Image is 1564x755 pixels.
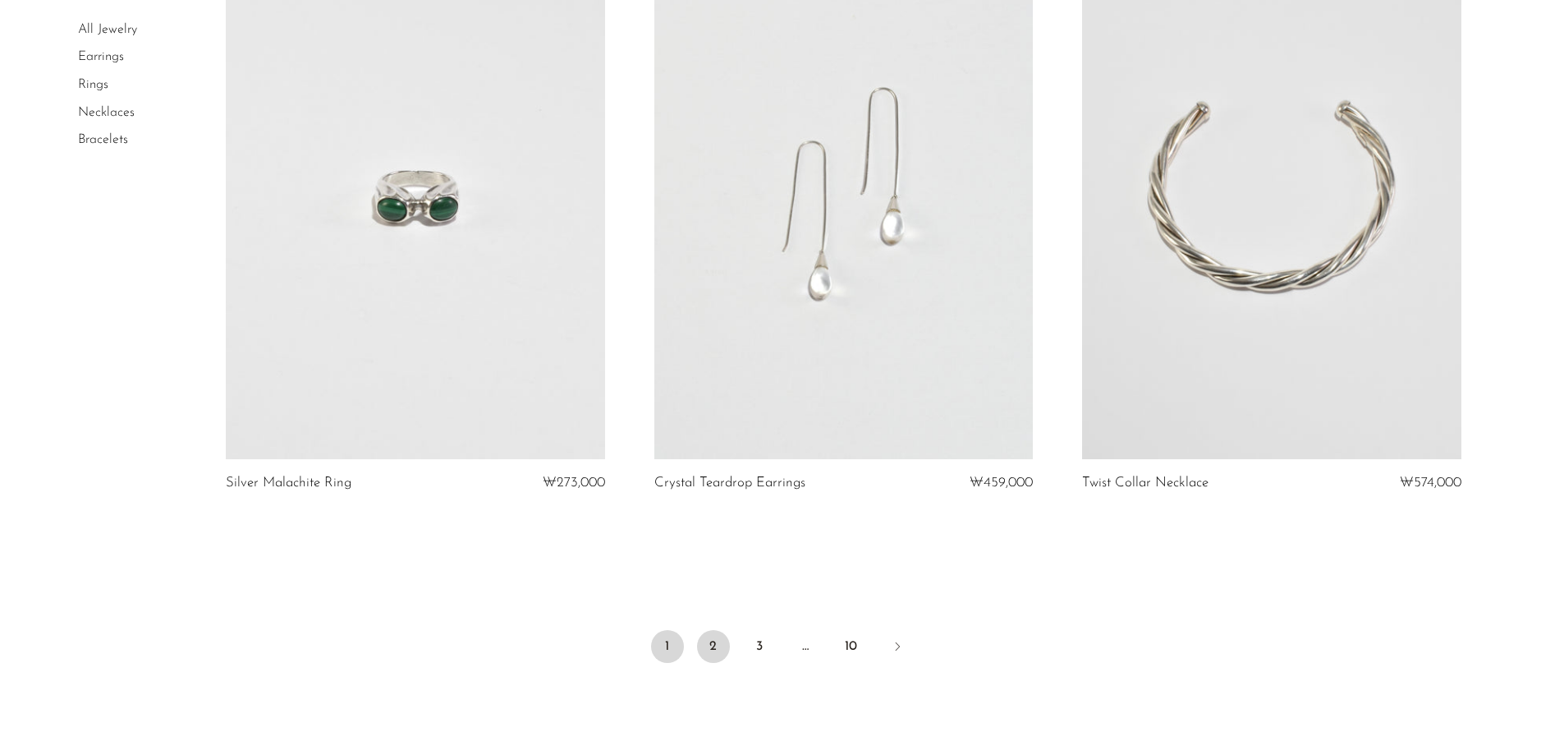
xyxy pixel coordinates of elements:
[970,476,1033,490] span: ₩459,000
[789,630,822,663] span: …
[78,106,135,119] a: Necklaces
[78,133,128,146] a: Bracelets
[881,630,914,666] a: Next
[654,476,805,490] a: Crystal Teardrop Earrings
[226,476,351,490] a: Silver Malachite Ring
[697,630,730,663] a: 2
[1400,476,1461,490] span: ₩574,000
[743,630,776,663] a: 3
[78,23,137,36] a: All Jewelry
[543,476,605,490] span: ₩273,000
[1082,476,1209,490] a: Twist Collar Necklace
[78,51,124,64] a: Earrings
[651,630,684,663] span: 1
[835,630,868,663] a: 10
[78,78,108,91] a: Rings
